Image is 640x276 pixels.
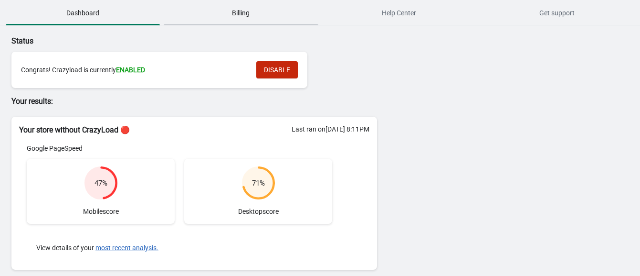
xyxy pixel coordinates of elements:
span: ENABLED [116,66,145,74]
span: DISABLE [264,66,290,74]
div: Last ran on [DATE] 8:11PM [292,124,369,134]
p: Your results: [11,96,377,107]
span: Help Center [322,4,476,22]
p: Status [11,35,377,47]
button: most recent analysis. [95,244,158,252]
span: Get support [480,4,634,22]
div: Google PageSpeed [27,144,332,153]
span: Billing [164,4,318,22]
div: View details of your [27,233,332,262]
div: Mobile score [27,159,175,224]
div: 71 % [252,178,265,188]
h2: Your store without CrazyLoad 🔴 [19,124,369,136]
div: Congrats! Crazyload is currently [21,65,247,75]
button: DISABLE [256,61,298,78]
div: 47 % [94,178,107,188]
button: Dashboard [4,0,162,25]
div: Desktop score [184,159,332,224]
span: Dashboard [6,4,160,22]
